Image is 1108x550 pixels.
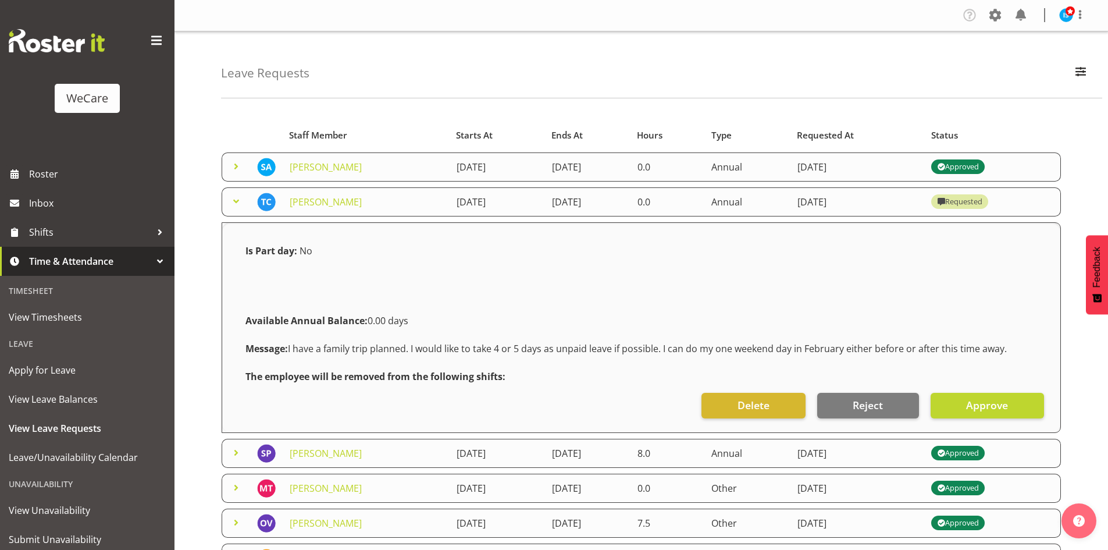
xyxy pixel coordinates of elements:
[937,160,979,174] div: Approved
[630,187,705,217] td: 0.0
[29,253,151,270] span: Time & Attendance
[630,509,705,538] td: 7.5
[790,439,925,468] td: [DATE]
[966,398,1008,413] span: Approve
[1073,515,1085,527] img: help-xxl-2.png
[9,531,166,548] span: Submit Unavailability
[9,502,166,519] span: View Unavailability
[9,420,166,437] span: View Leave Requests
[545,474,630,503] td: [DATE]
[797,129,854,142] span: Requested At
[790,152,925,182] td: [DATE]
[245,244,297,257] strong: Is Part day:
[738,398,769,413] span: Delete
[545,439,630,468] td: [DATE]
[545,187,630,217] td: [DATE]
[3,496,172,525] a: View Unavailability
[551,129,583,142] span: Ends At
[704,474,790,503] td: Other
[456,129,493,142] span: Starts At
[3,356,172,385] a: Apply for Leave
[257,193,276,211] img: torry-cobb11469.jpg
[450,474,545,503] td: [DATE]
[817,393,919,418] button: Reject
[704,439,790,468] td: Annual
[931,393,1044,418] button: Approve
[3,279,172,303] div: Timesheet
[290,196,362,208] a: [PERSON_NAME]
[1092,247,1102,288] span: Feedback
[637,129,662,142] span: Hours
[245,370,505,383] strong: The employee will be removed from the following shifts:
[1059,8,1073,22] img: isabel-simcox10849.jpg
[937,516,979,530] div: Approved
[221,66,309,80] h4: Leave Requests
[3,332,172,356] div: Leave
[9,361,166,379] span: Apply for Leave
[701,393,805,418] button: Delete
[9,449,166,466] span: Leave/Unavailability Calendar
[238,307,1044,335] div: 0.00 days
[245,342,288,355] strong: Message:
[545,152,630,182] td: [DATE]
[290,517,362,530] a: [PERSON_NAME]
[29,194,169,212] span: Inbox
[450,152,545,182] td: [DATE]
[257,444,276,463] img: sabnam-pun11077.jpg
[289,129,347,142] span: Staff Member
[3,414,172,443] a: View Leave Requests
[630,439,705,468] td: 8.0
[931,129,958,142] span: Status
[937,481,979,495] div: Approved
[290,482,362,495] a: [PERSON_NAME]
[9,308,166,326] span: View Timesheets
[3,303,172,332] a: View Timesheets
[630,474,705,503] td: 0.0
[937,195,982,209] div: Requested
[29,223,151,241] span: Shifts
[704,187,790,217] td: Annual
[3,472,172,496] div: Unavailability
[704,509,790,538] td: Other
[257,514,276,533] img: olive-vermazen11854.jpg
[1086,235,1108,314] button: Feedback - Show survey
[238,335,1044,363] div: I have a family trip planned. I would like to take 4 or 5 days as unpaid leave if possible. I can...
[290,447,362,460] a: [PERSON_NAME]
[3,385,172,414] a: View Leave Balances
[9,391,166,408] span: View Leave Balances
[257,158,276,176] img: sarah-abbott11471.jpg
[704,152,790,182] td: Annual
[3,443,172,472] a: Leave/Unavailability Calendar
[853,398,883,413] span: Reject
[9,29,105,52] img: Rosterit website logo
[450,187,545,217] td: [DATE]
[257,479,276,498] img: monique-telford11931.jpg
[711,129,732,142] span: Type
[66,90,108,107] div: WeCare
[630,152,705,182] td: 0.0
[1068,61,1093,86] button: Filter Employees
[545,509,630,538] td: [DATE]
[937,446,979,460] div: Approved
[245,314,368,327] strong: Available Annual Balance:
[450,509,545,538] td: [DATE]
[790,509,925,538] td: [DATE]
[790,187,925,217] td: [DATE]
[290,161,362,173] a: [PERSON_NAME]
[300,244,312,257] span: No
[790,474,925,503] td: [DATE]
[29,165,169,183] span: Roster
[450,439,545,468] td: [DATE]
